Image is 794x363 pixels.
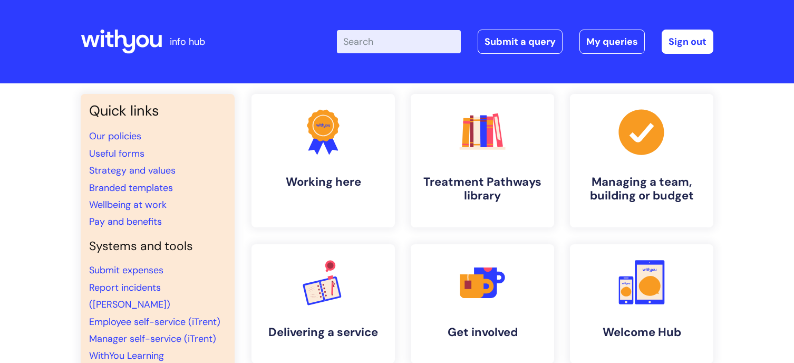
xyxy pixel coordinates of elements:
[337,30,713,54] div: | -
[578,326,705,339] h4: Welcome Hub
[89,264,163,276] a: Submit expenses
[337,30,461,53] input: Search
[411,94,554,227] a: Treatment Pathways library
[478,30,563,54] a: Submit a query
[89,281,170,311] a: Report incidents ([PERSON_NAME])
[260,175,386,189] h4: Working here
[260,326,386,339] h4: Delivering a service
[419,175,546,203] h4: Treatment Pathways library
[89,349,164,362] a: WithYou Learning
[419,326,546,339] h4: Get involved
[662,30,713,54] a: Sign out
[89,182,173,194] a: Branded templates
[579,30,645,54] a: My queries
[578,175,705,203] h4: Managing a team, building or budget
[570,94,713,227] a: Managing a team, building or budget
[89,130,141,142] a: Our policies
[89,316,220,328] a: Employee self-service (iTrent)
[89,215,162,228] a: Pay and benefits
[89,332,216,345] a: Manager self-service (iTrent)
[170,33,205,50] p: info hub
[89,147,144,160] a: Useful forms
[89,164,176,177] a: Strategy and values
[89,102,226,119] h3: Quick links
[89,198,167,211] a: Wellbeing at work
[251,94,395,227] a: Working here
[89,239,226,254] h4: Systems and tools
